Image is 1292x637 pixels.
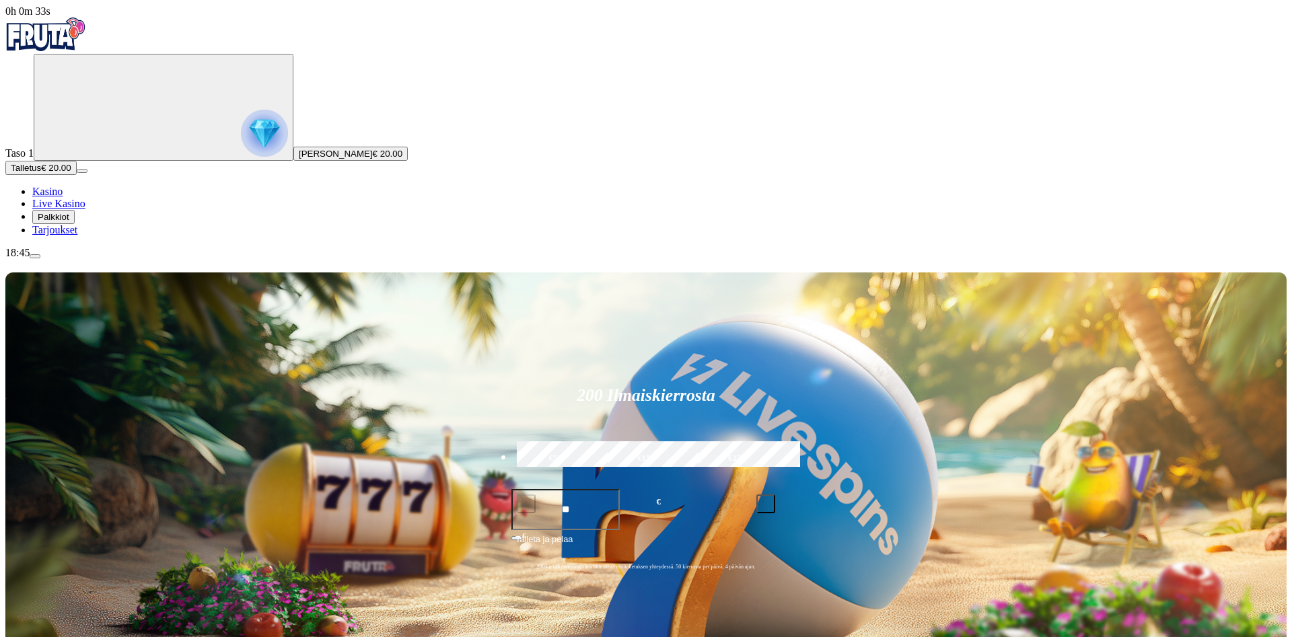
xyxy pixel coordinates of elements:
[5,147,34,159] span: Taso 1
[513,439,597,478] label: €50
[34,54,293,161] button: reward progress
[5,186,1287,236] nav: Main menu
[5,161,77,175] button: Talletusplus icon€ 20.00
[604,439,688,478] label: €150
[299,149,373,159] span: [PERSON_NAME]
[5,247,30,258] span: 18:45
[241,110,288,157] img: reward progress
[5,5,50,17] span: user session time
[5,17,1287,236] nav: Primary
[11,163,41,173] span: Talletus
[30,254,40,258] button: menu
[32,210,75,224] button: Palkkiot
[522,531,526,539] span: €
[511,532,781,558] button: Talleta ja pelaa
[373,149,402,159] span: € 20.00
[515,533,573,557] span: Talleta ja pelaa
[695,439,779,478] label: €250
[77,169,87,173] button: menu
[5,42,86,53] a: Fruta
[517,494,536,513] button: minus icon
[657,496,661,509] span: €
[32,224,77,235] a: Tarjoukset
[293,147,408,161] button: [PERSON_NAME]€ 20.00
[756,494,775,513] button: plus icon
[41,163,71,173] span: € 20.00
[38,212,69,222] span: Palkkiot
[32,198,85,209] a: Live Kasino
[32,186,63,197] a: Kasino
[5,17,86,51] img: Fruta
